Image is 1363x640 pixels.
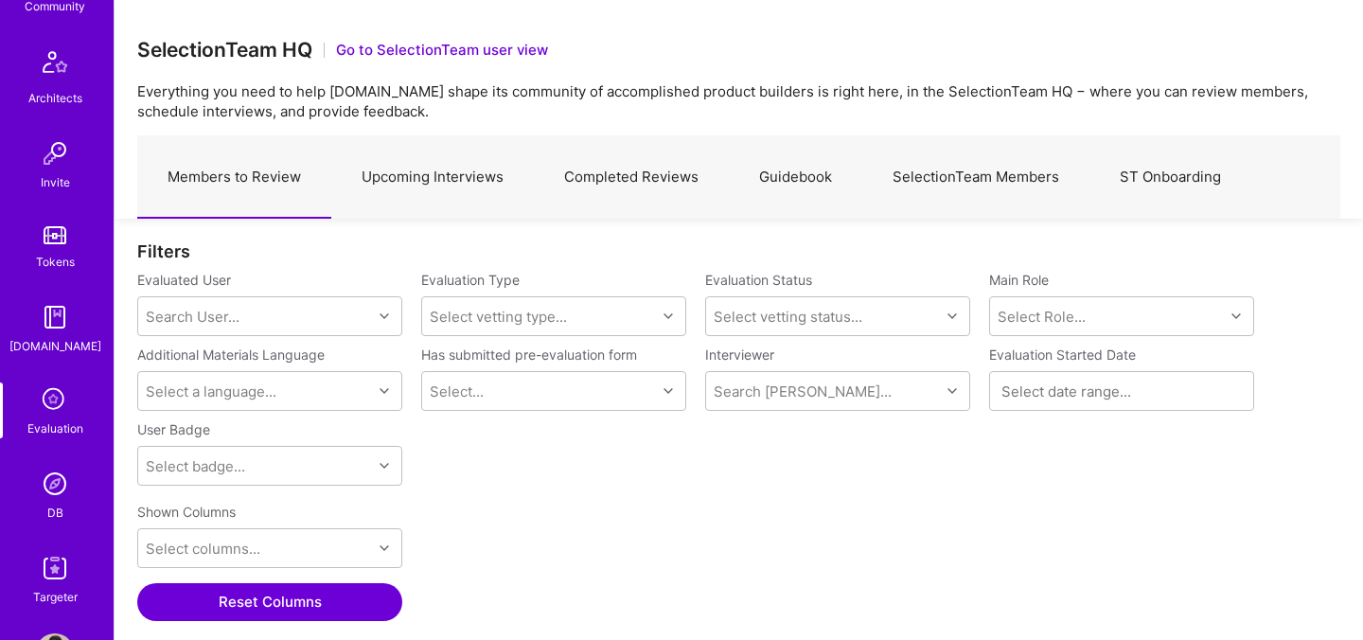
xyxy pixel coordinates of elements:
div: Select Role... [998,307,1086,327]
div: Select columns... [146,539,260,559]
h3: SelectionTeam HQ [137,38,312,62]
label: Evaluated User [137,271,402,289]
label: Main Role [989,271,1254,289]
i: icon SelectionTeam [37,382,73,418]
a: Guidebook [729,136,862,219]
i: icon Chevron [947,386,957,396]
div: Invite [41,172,70,192]
button: Reset Columns [137,583,402,621]
i: icon Chevron [380,311,389,321]
div: Search User... [146,307,239,327]
a: ST Onboarding [1089,136,1251,219]
input: Select date range... [1001,382,1242,400]
p: Everything you need to help [DOMAIN_NAME] shape its community of accomplished product builders is... [137,81,1340,121]
i: icon Chevron [664,311,673,321]
i: icon Chevron [380,386,389,396]
div: Search [PERSON_NAME]... [714,382,892,401]
div: Select... [430,382,484,401]
div: Tokens [36,252,75,272]
a: SelectionTeam Members [862,136,1089,219]
label: User Badge [137,420,210,438]
label: Interviewer [705,346,970,364]
i: icon Chevron [664,386,673,396]
div: Evaluation [27,418,83,438]
i: icon Chevron [380,543,389,553]
i: icon Chevron [1231,311,1241,321]
i: icon Chevron [380,461,389,471]
img: Admin Search [36,465,74,503]
div: Filters [137,241,1340,261]
div: Targeter [33,587,78,607]
i: icon Chevron [947,311,957,321]
label: Has submitted pre-evaluation form [421,346,637,364]
div: [DOMAIN_NAME] [9,336,101,356]
img: tokens [44,226,66,244]
label: Evaluation Started Date [989,346,1254,364]
div: Select vetting status... [714,307,862,327]
label: Evaluation Type [421,271,520,289]
label: Evaluation Status [705,271,812,289]
div: Select vetting type... [430,307,567,327]
img: Invite [36,134,74,172]
img: Architects [32,43,78,88]
div: DB [47,503,63,523]
div: Select a language... [146,382,276,401]
img: guide book [36,298,74,336]
a: Upcoming Interviews [331,136,534,219]
img: Skill Targeter [36,549,74,587]
a: Members to Review [137,136,331,219]
div: Select badge... [146,456,245,476]
a: Completed Reviews [534,136,729,219]
label: Shown Columns [137,503,236,521]
button: Go to SelectionTeam user view [336,40,548,60]
label: Additional Materials Language [137,346,325,364]
div: Architects [28,88,82,108]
